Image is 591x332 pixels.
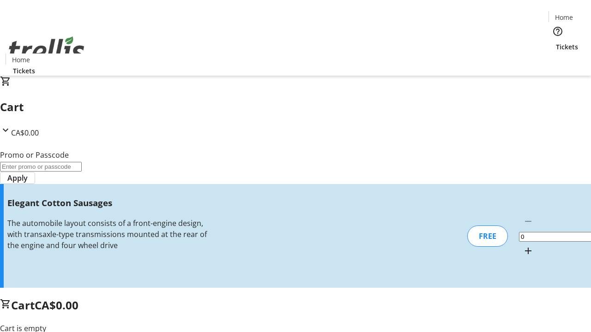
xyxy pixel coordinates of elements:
span: CA$0.00 [35,297,78,313]
div: FREE [467,225,508,247]
a: Tickets [549,42,585,52]
button: Help [549,22,567,41]
a: Home [6,55,36,65]
span: Home [12,55,30,65]
div: The automobile layout consists of a front-engine design, with transaxle-type transmissions mounte... [7,218,209,251]
span: Tickets [556,42,578,52]
span: Home [555,12,573,22]
button: Increment by one [519,242,537,260]
button: Cart [549,52,567,70]
span: Apply [7,172,28,184]
span: CA$0.00 [11,128,39,138]
h3: Elegant Cotton Sausages [7,196,209,209]
a: Home [549,12,579,22]
span: Tickets [13,66,35,76]
img: Orient E2E Organization LWHmJ57qa7's Logo [6,26,88,72]
a: Tickets [6,66,42,76]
